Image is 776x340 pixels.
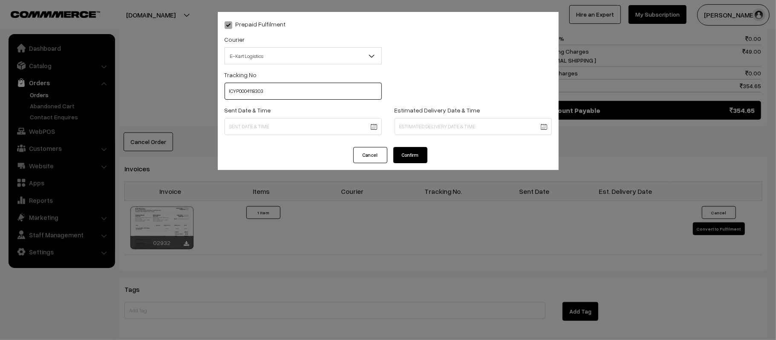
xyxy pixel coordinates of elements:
label: Prepaid Fulfilment [225,20,286,29]
input: Sent Date & Time [225,118,382,135]
label: Courier [225,35,245,44]
input: Estimated Delivery Date & Time [395,118,552,135]
button: Cancel [353,147,387,163]
label: Estimated Delivery Date & Time [395,106,480,115]
label: Sent Date & Time [225,106,271,115]
label: Tracking No [225,70,257,79]
button: Confirm [393,147,427,163]
span: E-Kart Logistics [225,49,381,63]
span: E-Kart Logistics [225,47,382,64]
input: Tracking No [225,83,382,100]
